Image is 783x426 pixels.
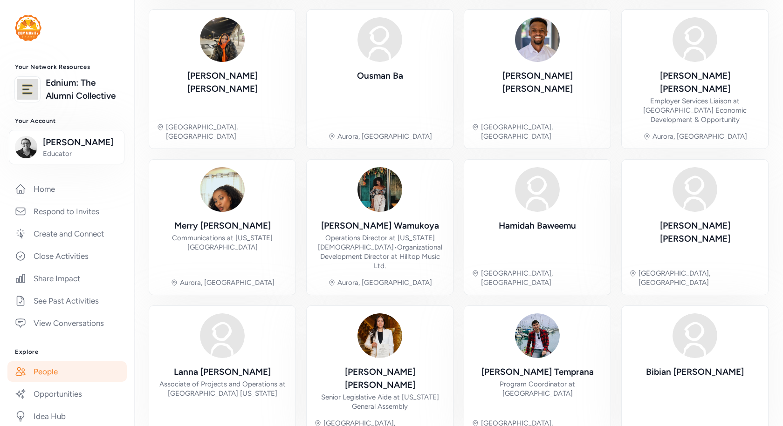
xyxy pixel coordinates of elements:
[515,17,560,62] img: Avatar
[673,17,717,62] img: Avatar
[673,167,717,212] img: Avatar
[157,379,288,398] div: Associate of Projects and Operations at [GEOGRAPHIC_DATA] [US_STATE]
[357,17,402,62] img: Avatar
[652,132,747,141] div: Aurora, [GEOGRAPHIC_DATA]
[629,96,761,124] div: Employer Services Liaison at [GEOGRAPHIC_DATA] Economic Development & Opportunity
[7,246,127,266] a: Close Activities
[515,167,560,212] img: Avatar
[43,149,118,158] span: Educator
[629,219,761,245] div: [PERSON_NAME] [PERSON_NAME]
[646,365,744,379] div: Bibian [PERSON_NAME]
[481,122,603,141] div: [GEOGRAPHIC_DATA], [GEOGRAPHIC_DATA]
[157,233,288,252] div: Communications at [US_STATE][GEOGRAPHIC_DATA]
[7,201,127,222] a: Respond to Invites
[472,379,603,398] div: Program Coordinator at [GEOGRAPHIC_DATA]
[394,243,397,251] span: •
[7,313,127,333] a: View Conversations
[9,130,124,164] button: [PERSON_NAME]Educator
[481,269,603,287] div: [GEOGRAPHIC_DATA], [GEOGRAPHIC_DATA]
[337,132,432,141] div: Aurora, [GEOGRAPHIC_DATA]
[7,179,127,199] a: Home
[7,223,127,244] a: Create and Connect
[157,69,288,95] div: [PERSON_NAME] [PERSON_NAME]
[472,69,603,95] div: [PERSON_NAME] [PERSON_NAME]
[321,219,439,232] div: [PERSON_NAME] Wamukoya
[200,313,245,358] img: Avatar
[314,233,446,270] div: Operations Director at [US_STATE] [DEMOGRAPHIC_DATA] Organizational Development Director at Hillt...
[337,278,432,287] div: Aurora, [GEOGRAPHIC_DATA]
[7,361,127,382] a: People
[15,117,119,125] h3: Your Account
[357,167,402,212] img: Avatar
[200,167,245,212] img: Avatar
[43,136,118,149] span: [PERSON_NAME]
[7,268,127,289] a: Share Impact
[357,69,403,82] div: Ousman Ba
[15,63,119,71] h3: Your Network Resources
[639,269,761,287] div: [GEOGRAPHIC_DATA], [GEOGRAPHIC_DATA]
[166,122,288,141] div: [GEOGRAPHIC_DATA], [GEOGRAPHIC_DATA]
[7,291,127,311] a: See Past Activities
[673,313,717,358] img: Avatar
[481,365,594,379] div: [PERSON_NAME] Temprana
[314,392,446,411] div: Senior Legislative Aide at [US_STATE] General Assembly
[174,365,271,379] div: Lanna [PERSON_NAME]
[180,278,275,287] div: Aurora, [GEOGRAPHIC_DATA]
[515,313,560,358] img: Avatar
[46,76,119,102] a: Ednium: The Alumni Collective
[7,384,127,404] a: Opportunities
[629,69,761,95] div: [PERSON_NAME] [PERSON_NAME]
[200,17,245,62] img: Avatar
[357,313,402,358] img: Avatar
[15,15,41,41] img: logo
[15,348,119,356] h3: Explore
[17,79,38,100] img: logo
[499,219,576,232] div: Hamidah Baweemu
[174,219,271,232] div: Merry [PERSON_NAME]
[314,365,446,392] div: [PERSON_NAME] [PERSON_NAME]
